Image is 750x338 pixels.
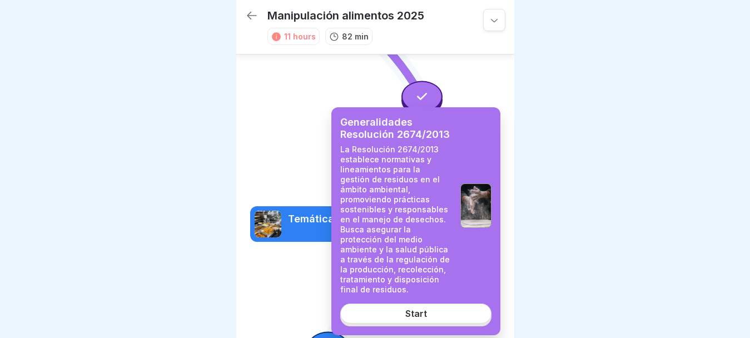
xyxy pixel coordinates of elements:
p: La Resolución 2674/2013 establece normativas y lineamientos para la gestión de residuos en el ámb... [340,145,451,295]
div: 11 hours [284,31,316,42]
p: Manipulación alimentos 2025 [267,9,424,22]
img: ir5hv6zvm3rp7veysq4ywyma.png [255,211,281,237]
p: 82 min [342,31,369,42]
div: Start [405,309,427,319]
p: Generalidades Resolución 2674/2013 [340,116,451,140]
a: Start [340,304,491,324]
p: Temática 2. Contaminación de los alimentos [288,212,467,226]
